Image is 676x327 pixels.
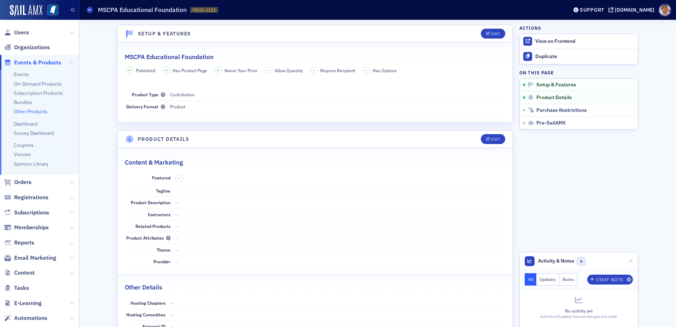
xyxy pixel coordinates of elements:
span: Pre-SailAMX [536,120,566,126]
a: Users [4,29,29,36]
span: – [313,68,315,73]
span: Users [14,29,29,36]
a: Reports [4,239,34,247]
a: On-Demand Products [14,81,62,87]
button: Edit [481,134,505,144]
span: Product Details [536,94,572,101]
button: Notes [559,273,578,286]
h4: Setup & Features [138,30,191,38]
div: Edit [491,137,500,141]
span: Purchase Restrictions [536,107,587,114]
span: — [170,300,174,306]
span: — [175,223,179,229]
span: Product [170,104,185,109]
span: Allow Quantity [275,67,303,74]
a: Subscription Products [14,90,63,96]
h2: Other Details [125,283,162,292]
span: Content [14,269,35,277]
h2: Content & Marketing [125,158,183,167]
button: Edit [481,29,505,39]
h4: On this page [519,69,638,76]
span: — [175,235,179,241]
a: E-Learning [4,299,42,307]
a: View Homepage [42,5,58,17]
span: Has Product Page [173,67,207,74]
span: Profile [659,4,671,16]
span: Tasks [14,284,29,292]
span: Registrations [14,194,48,201]
span: Product Type [132,92,165,97]
a: Orders [4,178,31,186]
span: — [170,312,174,317]
a: View on Frontend [520,34,638,49]
h2: MSCPA Educational Foundation [125,52,214,62]
a: Coupons [14,142,34,148]
span: Events & Products [14,59,61,67]
span: Featured [152,175,170,180]
span: Hosting Chapters [130,300,165,306]
button: Staff Note [587,275,633,285]
span: Memberships [14,224,49,231]
div: No activity yet [525,308,633,314]
span: Activity & Notes [538,257,574,265]
a: Dashboard [14,121,37,127]
span: — [175,212,179,217]
span: Related Products [135,223,170,229]
span: Provider [153,259,170,264]
a: Sponsor Library [14,161,48,167]
span: Theme [157,247,170,253]
span: Contribution [170,92,194,97]
span: Product Attributes [126,235,170,241]
a: Content [4,269,35,277]
span: Hosting Committee [126,312,165,317]
a: Bundles [14,99,32,105]
span: – [178,176,180,181]
span: Tagline [156,188,170,194]
a: Email Marketing [4,254,56,262]
div: Activity will appear here as changes are made [525,314,633,320]
span: E-Learning [14,299,42,307]
a: Venues [14,151,31,157]
a: Events [14,71,29,78]
span: Name Your Price [225,67,257,74]
h4: Actions [519,25,541,31]
span: — [175,247,179,253]
a: Registrations [4,194,48,201]
div: View on Frontend [535,38,634,45]
span: PROD-1133 [193,7,216,13]
span: — [175,259,179,264]
span: Subscriptions [14,209,49,217]
span: Delivery Format [126,104,165,109]
button: Updates [536,273,559,286]
div: Staff Note [596,278,623,282]
span: – [267,68,269,73]
a: Events & Products [4,59,61,67]
span: Setup & Features [536,82,576,88]
span: Product Description [131,200,170,205]
span: — [175,200,179,205]
span: 0 [577,257,585,266]
button: Duplicate [520,49,638,64]
img: SailAMX [47,5,58,16]
a: Memberships [4,224,49,231]
span: Email Marketing [14,254,56,262]
div: Edit [491,32,500,36]
span: Orders [14,178,31,186]
img: SailAMX [10,5,42,16]
h1: MSCPA Educational Foundation [98,6,187,14]
a: Tasks [4,284,29,292]
div: [DOMAIN_NAME] [615,7,654,13]
h4: Product Details [138,136,189,143]
span: Organizations [14,44,50,51]
a: Subscriptions [4,209,49,217]
span: Automations [14,314,47,322]
span: Instructors [148,212,170,217]
button: All [525,273,537,286]
a: Organizations [4,44,50,51]
span: Reports [14,239,34,247]
a: Other Products [14,108,47,115]
span: – [365,68,367,73]
button: [DOMAIN_NAME] [608,7,657,12]
span: Published [136,67,155,74]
